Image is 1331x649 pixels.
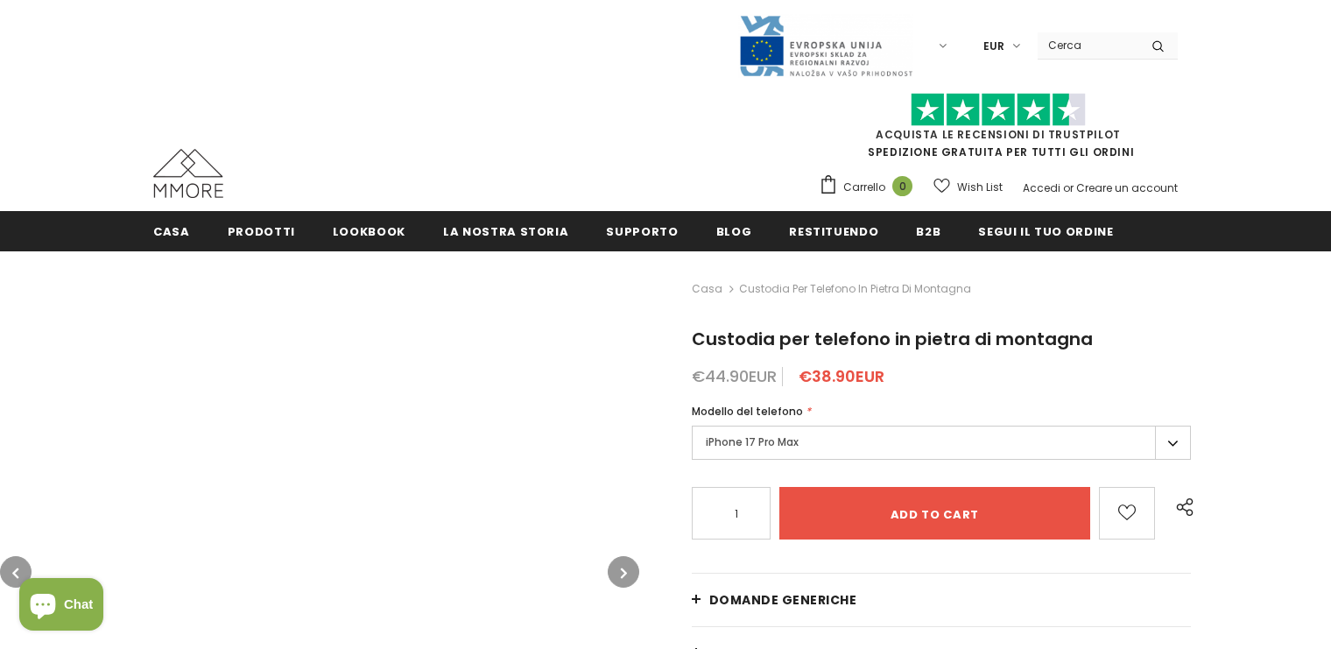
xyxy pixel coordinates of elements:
a: Casa [692,279,722,300]
span: Wish List [957,179,1003,196]
span: €44.90EUR [692,365,777,387]
span: Custodia per telefono in pietra di montagna [692,327,1093,351]
a: Blog [716,211,752,250]
a: La nostra storia [443,211,568,250]
span: Prodotti [228,223,295,240]
span: €38.90EUR [799,365,884,387]
span: Blog [716,223,752,240]
span: supporto [606,223,678,240]
a: Creare un account [1076,180,1178,195]
a: Domande generiche [692,574,1191,626]
span: EUR [983,38,1004,55]
span: Domande generiche [709,591,857,609]
inbox-online-store-chat: Shopify online store chat [14,578,109,635]
span: Segui il tuo ordine [978,223,1113,240]
span: Lookbook [333,223,405,240]
input: Add to cart [779,487,1091,540]
img: Fidati di Pilot Stars [911,93,1086,127]
label: iPhone 17 Pro Max [692,426,1191,460]
a: B2B [916,211,940,250]
img: Javni Razpis [738,14,913,78]
span: Modello del telefono [692,404,803,419]
span: SPEDIZIONE GRATUITA PER TUTTI GLI ORDINI [819,101,1178,159]
a: Javni Razpis [738,38,913,53]
img: Casi MMORE [153,149,223,198]
a: supporto [606,211,678,250]
span: Custodia per telefono in pietra di montagna [739,279,971,300]
a: Lookbook [333,211,405,250]
span: B2B [916,223,940,240]
a: Wish List [933,172,1003,202]
a: Carrello 0 [819,174,921,201]
a: Casa [153,211,190,250]
span: La nostra storia [443,223,568,240]
span: Carrello [843,179,885,196]
span: or [1063,180,1074,195]
a: Accedi [1023,180,1060,195]
span: 0 [892,176,912,196]
input: Search Site [1038,32,1138,58]
span: Casa [153,223,190,240]
a: Segui il tuo ordine [978,211,1113,250]
a: Prodotti [228,211,295,250]
a: Acquista le recensioni di TrustPilot [876,127,1121,142]
a: Restituendo [789,211,878,250]
span: Restituendo [789,223,878,240]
